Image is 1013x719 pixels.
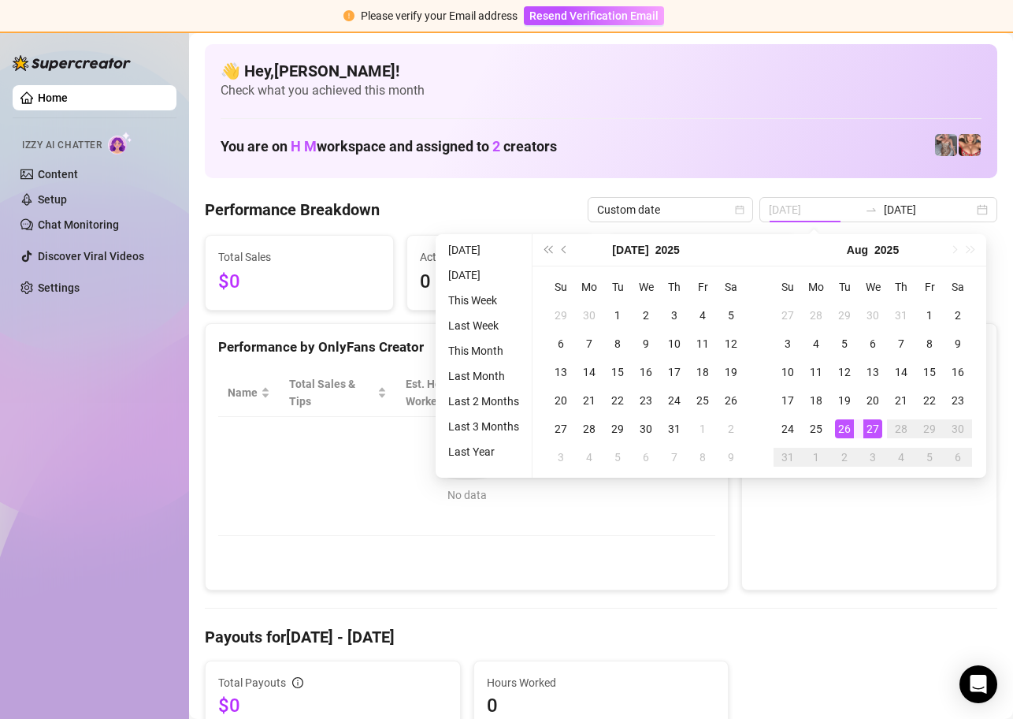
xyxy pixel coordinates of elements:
[660,386,688,415] td: 2025-07-24
[774,330,802,358] td: 2025-08-03
[108,132,132,155] img: AI Chatter
[920,391,939,410] div: 22
[830,301,859,330] td: 2025-07-29
[865,203,878,216] span: swap-right
[693,306,712,325] div: 4
[632,386,660,415] td: 2025-07-23
[603,330,632,358] td: 2025-07-08
[717,443,745,471] td: 2025-08-09
[603,415,632,443] td: 2025-07-29
[228,384,258,401] span: Name
[406,375,492,410] div: Est. Hours Worked
[722,419,740,438] div: 2
[539,234,556,266] button: Last year (Control + left)
[887,273,915,301] th: Th
[205,626,997,648] h4: Payouts for [DATE] - [DATE]
[863,363,882,382] div: 13
[865,203,878,216] span: to
[612,234,648,266] button: Choose a month
[603,386,632,415] td: 2025-07-22
[935,134,957,156] img: pennylondonvip
[575,273,603,301] th: Mo
[487,693,716,718] span: 0
[575,386,603,415] td: 2025-07-21
[915,358,944,386] td: 2025-08-15
[221,60,981,82] h4: 👋 Hey, [PERSON_NAME] !
[717,273,745,301] th: Sa
[575,358,603,386] td: 2025-07-14
[547,443,575,471] td: 2025-08-03
[802,301,830,330] td: 2025-07-28
[892,391,911,410] div: 21
[580,448,599,467] div: 4
[859,415,887,443] td: 2025-08-27
[944,386,972,415] td: 2025-08-23
[547,386,575,415] td: 2025-07-20
[722,334,740,353] div: 12
[551,334,570,353] div: 6
[778,391,797,410] div: 17
[915,273,944,301] th: Fr
[802,415,830,443] td: 2025-08-25
[551,448,570,467] div: 3
[859,358,887,386] td: 2025-08-13
[830,358,859,386] td: 2025-08-12
[221,82,981,99] span: Check what you achieved this month
[442,442,525,461] li: Last Year
[774,415,802,443] td: 2025-08-24
[717,301,745,330] td: 2025-07-05
[944,330,972,358] td: 2025-08-09
[835,419,854,438] div: 26
[420,248,582,266] span: Active Chats
[636,334,655,353] div: 9
[608,448,627,467] div: 5
[688,301,717,330] td: 2025-07-04
[660,273,688,301] th: Th
[717,386,745,415] td: 2025-07-26
[874,234,899,266] button: Choose a year
[915,301,944,330] td: 2025-08-01
[38,91,68,104] a: Home
[660,301,688,330] td: 2025-07-03
[547,330,575,358] td: 2025-07-06
[234,486,699,504] div: No data
[442,240,525,259] li: [DATE]
[688,386,717,415] td: 2025-07-25
[807,391,826,410] div: 18
[665,448,684,467] div: 7
[580,363,599,382] div: 14
[580,334,599,353] div: 7
[722,306,740,325] div: 5
[948,419,967,438] div: 30
[722,448,740,467] div: 9
[603,301,632,330] td: 2025-07-01
[442,291,525,310] li: This Week
[693,334,712,353] div: 11
[884,201,974,218] input: End date
[218,337,715,358] div: Performance by OnlyFans Creator
[802,443,830,471] td: 2025-09-01
[442,367,525,386] li: Last Month
[778,448,797,467] div: 31
[688,330,717,358] td: 2025-07-11
[807,334,826,353] div: 4
[717,330,745,358] td: 2025-07-12
[442,417,525,436] li: Last 3 Months
[863,419,882,438] div: 27
[717,358,745,386] td: 2025-07-19
[693,391,712,410] div: 25
[575,330,603,358] td: 2025-07-07
[835,448,854,467] div: 2
[920,306,939,325] div: 1
[665,334,684,353] div: 10
[693,448,712,467] div: 8
[218,369,280,417] th: Name
[575,443,603,471] td: 2025-08-04
[835,391,854,410] div: 19
[547,415,575,443] td: 2025-07-27
[556,234,573,266] button: Previous month (PageUp)
[551,419,570,438] div: 27
[774,386,802,415] td: 2025-08-17
[887,443,915,471] td: 2025-09-04
[636,391,655,410] div: 23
